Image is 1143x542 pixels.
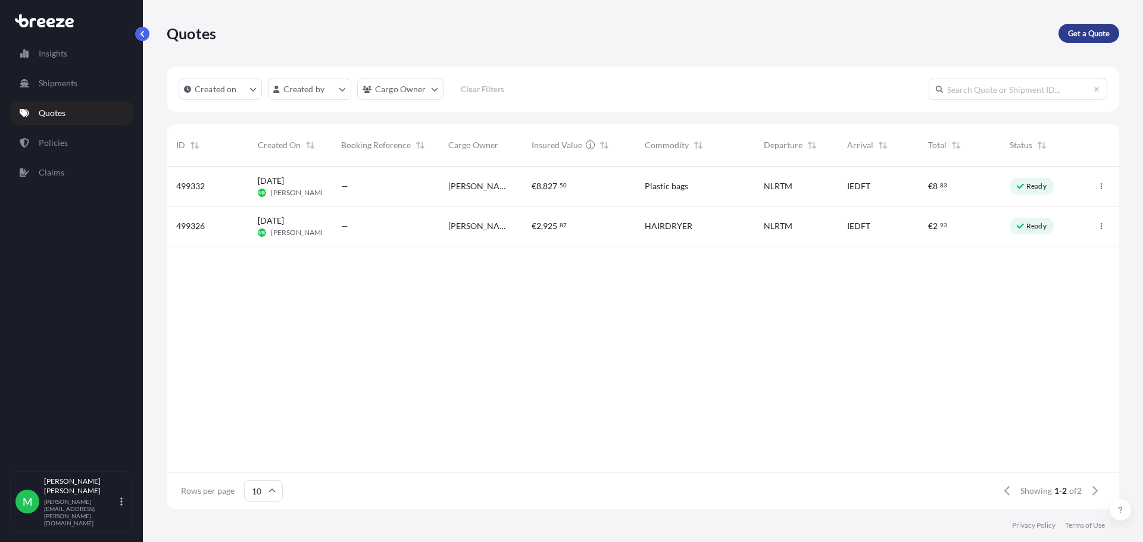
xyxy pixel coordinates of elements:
a: Get a Quote [1058,24,1119,43]
button: Sort [303,138,317,152]
a: Claims [10,161,133,184]
span: Rows per page [181,485,235,497]
span: [DATE] [258,215,284,227]
p: Quotes [167,24,216,43]
p: Insights [39,48,67,59]
span: NLRTM [764,180,792,192]
p: Ready [1026,221,1047,231]
span: Commodity [645,139,689,151]
a: Privacy Policy [1012,521,1055,530]
span: Showing [1020,485,1052,497]
span: . [558,223,559,227]
span: Status [1010,139,1032,151]
span: 1-2 [1054,485,1067,497]
span: 2 [536,222,541,230]
span: Booking Reference [341,139,411,151]
p: Cargo Owner [375,83,426,95]
span: € [532,182,536,190]
a: Policies [10,131,133,155]
span: [PERSON_NAME] [448,220,513,232]
p: Clear Filters [461,83,504,95]
a: Quotes [10,101,133,125]
p: Created by [283,83,325,95]
span: Cargo Owner [448,139,498,151]
span: of 2 [1069,485,1082,497]
span: MK [258,187,266,199]
span: . [938,183,939,187]
span: M [23,496,33,507]
span: 87 [560,223,567,227]
p: Policies [39,137,68,149]
p: Get a Quote [1068,27,1110,39]
p: Claims [39,167,64,178]
p: [PERSON_NAME][EMAIL_ADDRESS][PERSON_NAME][DOMAIN_NAME] [44,498,118,527]
span: 925 [543,222,557,230]
button: Sort [597,138,611,152]
span: IEDFT [847,180,870,192]
p: Ready [1026,181,1047,191]
p: Created on [195,83,237,95]
span: 93 [940,223,947,227]
button: Sort [188,138,202,152]
span: 83 [940,183,947,187]
p: [PERSON_NAME] [PERSON_NAME] [44,477,118,496]
button: Sort [691,138,705,152]
span: NLRTM [764,220,792,232]
span: Insured Value [532,139,582,151]
span: 499332 [176,180,205,192]
span: € [928,182,933,190]
span: [DATE] [258,175,284,187]
span: . [938,223,939,227]
span: [PERSON_NAME] [271,188,327,198]
button: cargoOwner Filter options [357,79,444,100]
span: 499326 [176,220,205,232]
button: Sort [876,138,890,152]
span: Departure [764,139,802,151]
span: , [541,182,543,190]
a: Insights [10,42,133,65]
span: [PERSON_NAME] [271,228,327,237]
span: € [532,222,536,230]
button: Sort [949,138,963,152]
span: € [928,222,933,230]
a: Terms of Use [1065,521,1105,530]
span: HAIRDRYER [645,220,692,232]
span: IEDFT [847,220,870,232]
span: 8 [933,182,938,190]
a: Shipments [10,71,133,95]
input: Search Quote or Shipment ID... [929,79,1107,100]
span: — [341,180,348,192]
button: Clear Filters [449,80,516,99]
p: Shipments [39,77,77,89]
button: Sort [413,138,427,152]
span: ID [176,139,185,151]
span: 2 [933,222,938,230]
p: Quotes [39,107,65,119]
span: , [541,222,543,230]
span: [PERSON_NAME] Freight Solution [448,180,513,192]
button: Sort [1035,138,1049,152]
span: — [341,220,348,232]
button: Sort [805,138,819,152]
span: Arrival [847,139,873,151]
span: Created On [258,139,301,151]
span: Plastic bags [645,180,688,192]
span: Total [928,139,947,151]
span: MK [258,227,266,239]
span: 50 [560,183,567,187]
span: . [558,183,559,187]
span: 8 [536,182,541,190]
button: createdBy Filter options [268,79,351,100]
span: 827 [543,182,557,190]
button: createdOn Filter options [179,79,262,100]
